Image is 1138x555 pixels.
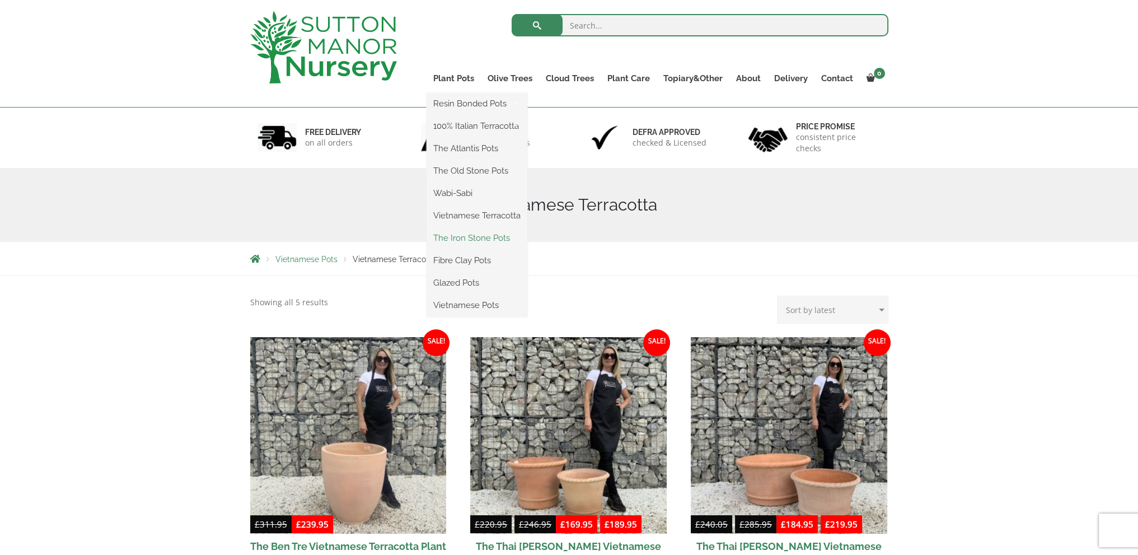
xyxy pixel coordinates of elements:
[605,519,610,530] span: £
[475,519,507,530] bdi: 220.95
[585,123,624,152] img: 3.jpg
[481,71,539,86] a: Olive Trees
[556,517,641,534] ins: -
[519,519,551,530] bdi: 246.95
[781,519,786,530] span: £
[353,255,436,264] span: Vietnamese Terracotta
[739,519,772,530] bdi: 285.95
[633,137,706,148] p: checked & Licensed
[427,118,527,134] a: 100% Italian Terracotta
[255,519,260,530] span: £
[560,519,593,530] bdi: 169.95
[825,519,858,530] bdi: 219.95
[691,517,776,534] del: -
[864,329,891,356] span: Sale!
[427,140,527,157] a: The Atlantis Pots
[475,519,480,530] span: £
[427,230,527,246] a: The Iron Stone Pots
[250,337,447,534] img: The Ben Tre Vietnamese Terracotta Plant Pot
[695,519,728,530] bdi: 240.05
[255,519,287,530] bdi: 311.95
[874,68,885,79] span: 0
[296,519,301,530] span: £
[776,517,862,534] ins: -
[796,132,881,154] p: consistent price checks
[427,95,527,112] a: Resin Bonded Pots
[560,519,565,530] span: £
[427,71,481,86] a: Plant Pots
[250,296,328,309] p: Showing all 5 results
[781,519,813,530] bdi: 184.95
[512,14,888,36] input: Search...
[250,11,397,83] img: logo
[729,71,767,86] a: About
[427,297,527,314] a: Vietnamese Pots
[250,195,888,215] h1: Vietnamese Terracotta
[814,71,860,86] a: Contact
[427,185,527,202] a: Wabi-Sabi
[427,274,527,291] a: Glazed Pots
[605,519,637,530] bdi: 189.95
[275,255,338,264] a: Vietnamese Pots
[748,120,788,155] img: 4.jpg
[777,296,888,324] select: Shop order
[601,71,657,86] a: Plant Care
[470,517,556,534] del: -
[423,329,449,356] span: Sale!
[305,127,361,137] h6: FREE DELIVERY
[691,337,887,534] img: The Thai Binh Vietnamese Terracotta Plant Pots (Shallow)
[796,122,881,132] h6: Price promise
[643,329,670,356] span: Sale!
[421,123,460,152] img: 2.jpg
[633,127,706,137] h6: Defra approved
[657,71,729,86] a: Topiary&Other
[427,207,527,224] a: Vietnamese Terracotta
[250,254,888,263] nav: Breadcrumbs
[539,71,601,86] a: Cloud Trees
[739,519,744,530] span: £
[296,519,329,530] bdi: 239.95
[427,252,527,269] a: Fibre Clay Pots
[427,162,527,179] a: The Old Stone Pots
[695,519,700,530] span: £
[825,519,830,530] span: £
[257,123,297,152] img: 1.jpg
[519,519,524,530] span: £
[860,71,888,86] a: 0
[767,71,814,86] a: Delivery
[470,337,667,534] img: The Thai Binh Vietnamese Terracotta Plant Pots (Cylinder)
[305,137,361,148] p: on all orders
